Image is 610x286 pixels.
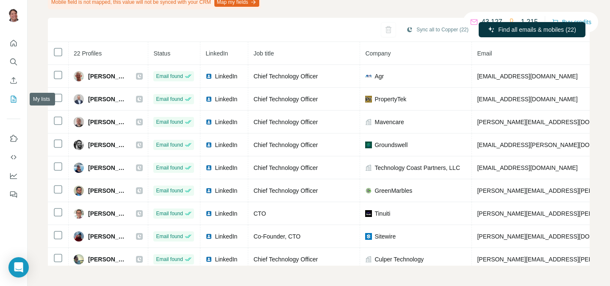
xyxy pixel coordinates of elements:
span: [PERSON_NAME] [88,95,128,103]
span: Company [365,50,391,57]
span: [PERSON_NAME] [88,72,128,81]
span: Groundswell [374,141,408,149]
span: [PERSON_NAME] [88,232,128,241]
span: [PERSON_NAME] [88,186,128,195]
span: LinkedIn [215,232,237,241]
span: Technology Coast Partners, LLC [374,164,460,172]
span: Co-Founder, CTO [253,233,300,240]
span: [PERSON_NAME] [88,164,128,172]
img: LinkedIn logo [205,142,212,148]
img: company-logo [365,96,372,103]
span: LinkedIn [215,164,237,172]
img: LinkedIn logo [205,233,212,240]
span: [PERSON_NAME] [88,209,128,218]
span: GreenMarbles [374,186,412,195]
img: LinkedIn logo [205,187,212,194]
span: Sitewire [374,232,396,241]
span: Email found [156,72,183,80]
span: Status [153,50,170,57]
button: Use Surfe on LinkedIn [7,131,20,146]
span: LinkedIn [215,95,237,103]
span: Tinuiti [374,209,390,218]
span: LinkedIn [215,255,237,264]
span: Chief Technology Officer [253,142,318,148]
img: Avatar [74,254,84,264]
img: Avatar [74,231,84,242]
img: company-logo [365,187,372,194]
span: Email found [156,95,183,103]
img: Avatar [74,71,84,81]
img: LinkedIn logo [205,164,212,171]
button: Search [7,54,20,69]
span: LinkedIn [205,50,228,57]
span: Chief Technology Officer [253,187,318,194]
button: Use Surfe API [7,150,20,165]
button: Sync all to Copper (22) [400,23,474,36]
button: Feedback [7,187,20,202]
span: Email found [156,118,183,126]
span: LinkedIn [215,209,237,218]
span: Chief Technology Officer [253,73,318,80]
img: LinkedIn logo [205,73,212,80]
span: Job title [253,50,274,57]
img: company-logo [365,73,372,80]
span: Email found [156,210,183,217]
button: Find all emails & mobiles (22) [479,22,585,37]
span: Email found [156,187,183,194]
span: PropertyTek [374,95,406,103]
span: Find all emails & mobiles (22) [498,25,576,34]
span: Email found [156,233,183,240]
button: Quick start [7,36,20,51]
span: Email found [156,141,183,149]
p: 43,127 [482,17,502,27]
img: LinkedIn logo [205,210,212,217]
img: Avatar [74,163,84,173]
button: My lists [7,92,20,107]
span: 22 Profiles [74,50,102,57]
span: Email [477,50,492,57]
span: Agr [374,72,384,81]
span: [PERSON_NAME] [88,141,128,149]
p: 1,215 [521,17,538,27]
button: Buy credits [552,16,591,28]
button: Dashboard [7,168,20,183]
span: Chief Technology Officer [253,256,318,263]
img: company-logo [365,142,372,148]
span: LinkedIn [215,141,237,149]
span: [PERSON_NAME] [88,118,128,126]
span: LinkedIn [215,186,237,195]
span: Mavencare [374,118,404,126]
span: LinkedIn [215,118,237,126]
span: Email found [156,255,183,263]
img: company-logo [365,210,372,217]
span: [EMAIL_ADDRESS][DOMAIN_NAME] [477,164,577,171]
span: Culper Technology [374,255,424,264]
img: LinkedIn logo [205,256,212,263]
span: [EMAIL_ADDRESS][DOMAIN_NAME] [477,96,577,103]
span: Chief Technology Officer [253,96,318,103]
span: [EMAIL_ADDRESS][DOMAIN_NAME] [477,73,577,80]
img: Avatar [7,8,20,22]
button: Enrich CSV [7,73,20,88]
img: LinkedIn logo [205,119,212,125]
img: Avatar [74,117,84,127]
img: LinkedIn logo [205,96,212,103]
span: Chief Technology Officer [253,164,318,171]
img: Avatar [74,94,84,104]
span: Chief Technology Officer [253,119,318,125]
span: LinkedIn [215,72,237,81]
img: company-logo [365,233,372,240]
img: Avatar [74,186,84,196]
img: Avatar [74,208,84,219]
span: CTO [253,210,266,217]
div: Open Intercom Messenger [8,257,29,278]
span: Email found [156,164,183,172]
img: Avatar [74,140,84,150]
span: [PERSON_NAME] [88,255,128,264]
